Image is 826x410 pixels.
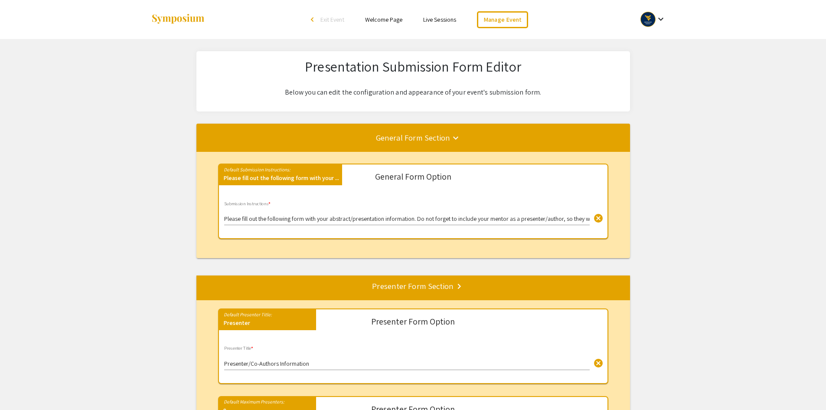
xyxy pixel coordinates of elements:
[196,280,630,292] div: Presenter Form Section
[219,309,272,318] mat-label: Default Presenter Title:
[590,354,607,371] button: clear
[451,133,461,143] mat-icon: keyboard_arrow_down
[203,58,623,75] h2: Presentation Submission Form Editor
[423,16,456,23] a: Live Sessions
[375,171,451,182] h5: General Form Option
[365,16,402,23] a: Welcome Page
[656,14,666,24] mat-icon: Expand account dropdown
[219,318,316,330] div: Presenter
[593,213,604,223] span: cancel
[454,281,464,292] mat-icon: keyboard_arrow_right
[789,371,819,403] iframe: Chat
[151,13,205,25] img: Symposium by ForagerOne
[631,10,675,29] button: Expand account dropdown
[320,16,344,23] span: Exit Event
[311,17,316,22] div: arrow_back_ios
[203,87,623,98] p: Below you can edit the configuration and appearance of your event's submission form.
[219,174,343,185] div: Please fill out the following form with your ...
[196,276,630,296] mat-expansion-panel-header: Presenter Form Section
[593,358,604,368] span: cancel
[196,131,630,144] div: General Form Section
[196,124,630,151] mat-expansion-panel-header: General Form Section
[196,151,630,258] div: General Form Section
[219,396,284,405] mat-label: Default Maximum Presenters:
[477,11,528,28] a: Manage Event
[590,209,607,226] button: clear
[224,361,590,367] input: presenter title
[219,164,291,173] mat-label: Default Submission Instructions:
[224,216,590,223] input: submission instructions
[371,316,455,327] h5: Presenter Form Option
